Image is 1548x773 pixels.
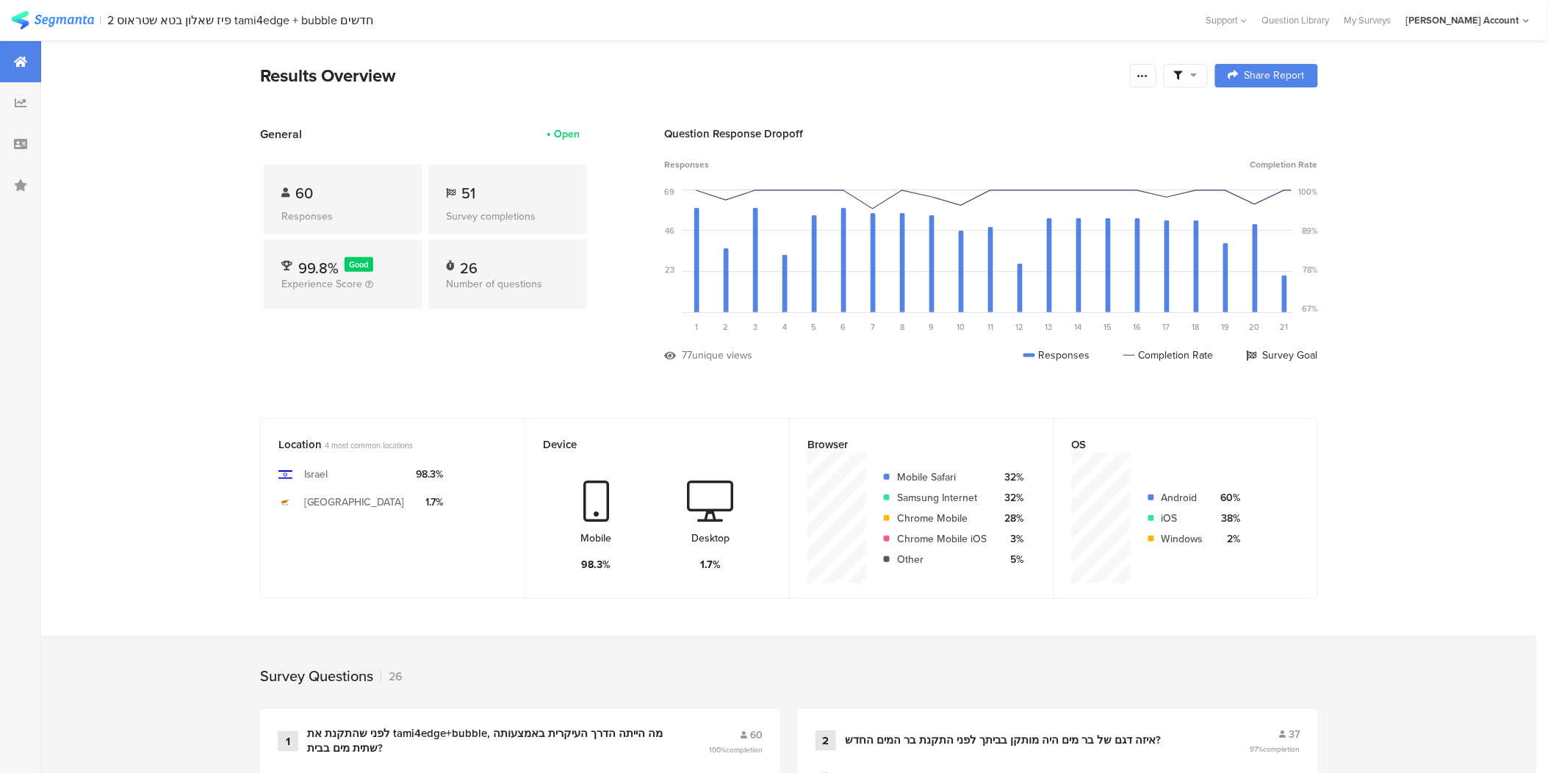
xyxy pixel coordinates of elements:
span: 6 [841,321,846,333]
span: Share Report [1245,71,1305,81]
span: 17 [1163,321,1170,333]
div: 67% [1303,303,1318,314]
span: 12 [1016,321,1024,333]
div: 89% [1303,225,1318,237]
div: Israel [304,467,328,482]
div: Android [1162,490,1203,506]
div: 1.7% [700,557,721,572]
span: 97% [1250,744,1300,755]
div: 98.3% [417,467,444,482]
div: Question Response Dropoff [664,126,1318,142]
div: לפני שהתקנת את tami4edge+bubble, מה הייתה הדרך העיקרית באמצעותה שתית מים בבית? [307,727,673,755]
span: 100% [709,744,763,755]
span: 60 [295,182,313,204]
div: Device [543,436,747,453]
span: 5 [812,321,817,333]
div: 32% [998,490,1024,506]
div: 2 פיז שאלון בטא שטראוס tami4edge + bubble חדשים [108,13,374,27]
div: Location [278,436,483,453]
span: 37 [1289,727,1300,742]
span: General [260,126,302,143]
div: Browser [807,436,1012,453]
span: 99.8% [298,257,339,279]
div: 77 [682,348,692,363]
div: Windows [1162,531,1203,547]
div: Survey Questions [260,665,373,687]
div: 69 [664,186,674,198]
div: Results Overview [260,62,1123,89]
span: 1 [695,321,698,333]
div: [GEOGRAPHIC_DATA] [304,495,405,510]
div: 100% [1299,186,1318,198]
span: 13 [1045,321,1053,333]
div: Responses [1023,348,1090,363]
span: Responses [664,158,709,171]
span: 10 [957,321,965,333]
span: 11 [987,321,993,333]
div: 60% [1215,490,1241,506]
div: Mobile [581,531,612,546]
span: Experience Score [281,276,362,292]
a: Question Library [1255,13,1337,27]
div: 98.3% [582,557,611,572]
div: Desktop [691,531,730,546]
span: 7 [871,321,875,333]
span: 2 [724,321,729,333]
span: completion [726,744,763,755]
span: 16 [1134,321,1142,333]
div: | [100,12,102,29]
div: Chrome Mobile [897,511,987,526]
div: Survey completions [446,209,569,224]
div: Completion Rate [1123,348,1214,363]
span: 19 [1222,321,1230,333]
span: 15 [1104,321,1112,333]
div: 23 [665,264,674,276]
div: 2 [816,730,836,751]
div: איזה דגם של בר מים היה מותקן בביתך לפני התקנת בר המים החדש? [845,733,1162,748]
a: My Surveys [1337,13,1399,27]
div: Mobile Safari [897,470,987,485]
span: 14 [1075,321,1082,333]
div: 3% [998,531,1024,547]
div: Responses [281,209,405,224]
span: 21 [1281,321,1289,333]
div: 32% [998,470,1024,485]
div: unique views [692,348,752,363]
span: 4 most common locations [325,439,413,451]
div: Survey Goal [1247,348,1318,363]
div: 1.7% [417,495,444,510]
div: OS [1072,436,1275,453]
span: Good [350,259,369,270]
span: 9 [929,321,935,333]
div: 2% [1215,531,1241,547]
div: 28% [998,511,1024,526]
div: 38% [1215,511,1241,526]
div: Samsung Internet [897,490,987,506]
div: 1 [278,731,298,752]
span: 3 [753,321,757,333]
span: Number of questions [446,276,542,292]
img: segmanta logo [11,11,94,29]
div: Other [897,552,987,567]
div: 26 [460,257,478,272]
span: 60 [750,727,763,743]
div: 26 [381,668,403,685]
span: Completion Rate [1250,158,1318,171]
span: 51 [461,182,475,204]
div: iOS [1162,511,1203,526]
div: [PERSON_NAME] Account [1406,13,1519,27]
div: 46 [665,225,674,237]
span: completion [1264,744,1300,755]
div: Support [1206,9,1248,32]
span: 20 [1250,321,1260,333]
span: 18 [1192,321,1200,333]
div: Chrome Mobile iOS [897,531,987,547]
span: 8 [900,321,904,333]
div: Open [554,126,580,142]
div: 78% [1303,264,1318,276]
div: 5% [998,552,1024,567]
span: 4 [782,321,787,333]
